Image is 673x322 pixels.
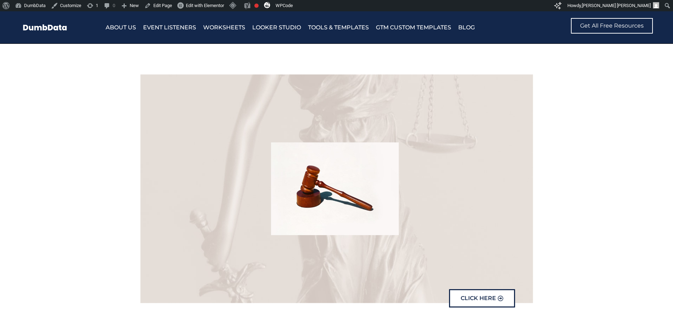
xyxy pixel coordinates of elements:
[580,23,644,29] span: Get All Free Resources
[582,3,651,8] span: [PERSON_NAME] [PERSON_NAME]
[449,289,515,308] a: Click here
[203,23,245,33] a: Worksheets
[264,2,270,8] img: svg+xml;base64,PHN2ZyB4bWxucz0iaHR0cDovL3d3dy53My5vcmcvMjAwMC9zdmciIHZpZXdCb3g9IjAgMCAzMiAzMiI+PG...
[571,18,653,34] a: Get All Free Resources
[252,23,301,33] a: Looker Studio
[461,295,496,301] span: Click here
[376,23,451,33] a: GTM Custom Templates
[254,4,259,8] div: Focus keyphrase not set
[106,23,525,33] nav: Menu
[143,23,196,33] a: Event Listeners
[458,23,475,33] a: Blog
[106,23,136,33] a: About Us
[186,3,224,8] span: Edit with Elementor
[308,23,369,33] a: Tools & Templates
